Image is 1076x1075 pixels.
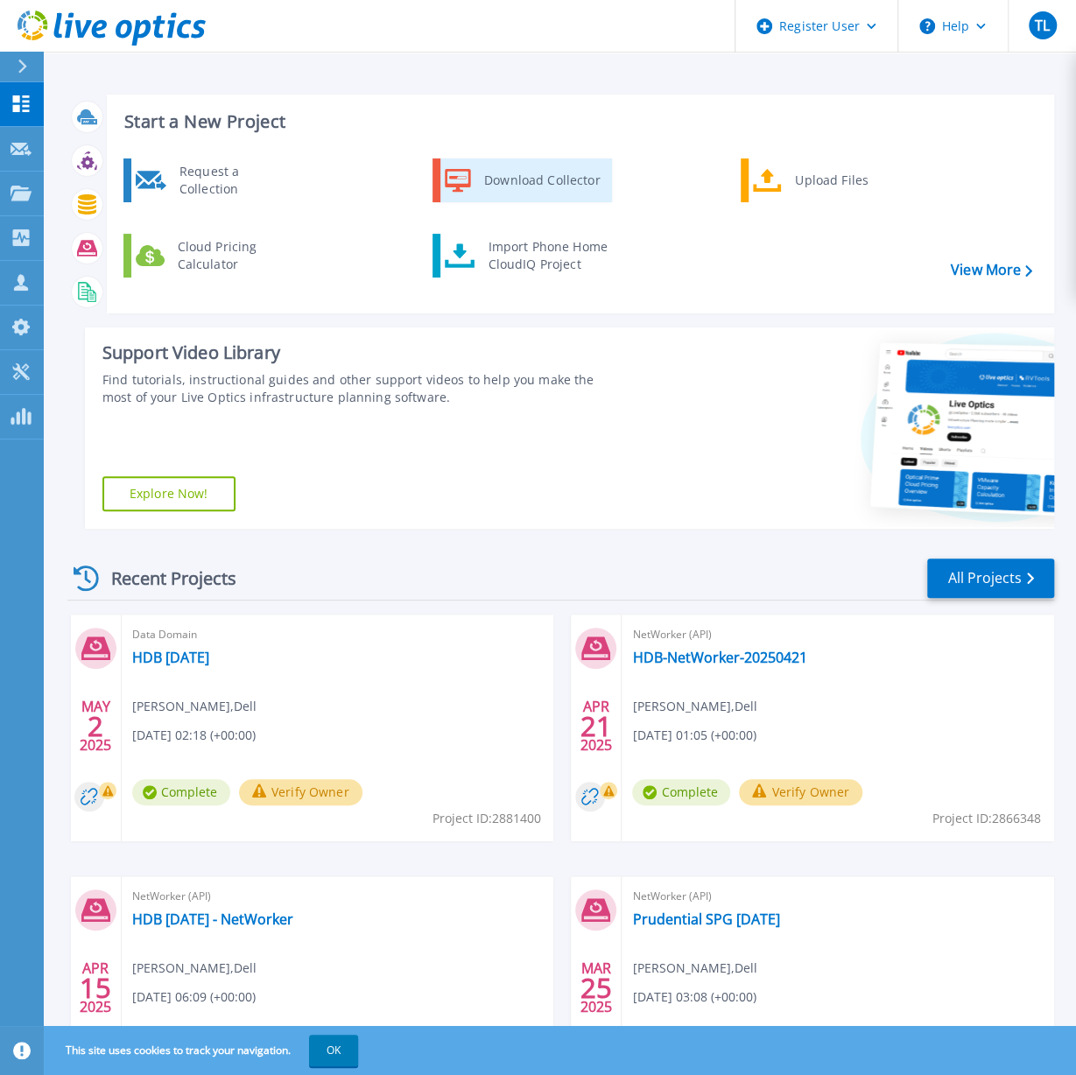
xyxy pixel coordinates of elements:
[632,959,756,978] span: [PERSON_NAME] , Dell
[580,719,612,734] span: 21
[48,1035,358,1066] span: This site uses cookies to track your navigation.
[132,625,544,644] span: Data Domain
[632,649,806,666] a: HDB-NetWorker-20250421
[79,694,112,758] div: MAY 2025
[123,158,303,202] a: Request a Collection
[132,779,230,805] span: Complete
[169,238,299,273] div: Cloud Pricing Calculator
[786,163,916,198] div: Upload Files
[479,238,615,273] div: Import Phone Home CloudIQ Project
[67,557,260,600] div: Recent Projects
[739,779,862,805] button: Verify Owner
[124,112,1031,131] h3: Start a New Project
[171,163,299,198] div: Request a Collection
[432,809,540,828] span: Project ID: 2881400
[88,719,103,734] span: 2
[475,163,608,198] div: Download Collector
[580,980,612,995] span: 25
[132,649,209,666] a: HDB [DATE]
[632,887,1044,906] span: NetWorker (API)
[123,234,303,278] a: Cloud Pricing Calculator
[132,959,257,978] span: [PERSON_NAME] , Dell
[580,956,613,1020] div: MAR 2025
[102,371,606,406] div: Find tutorials, instructional guides and other support videos to help you make the most of your L...
[132,726,256,745] span: [DATE] 02:18 (+00:00)
[239,779,362,805] button: Verify Owner
[80,980,111,995] span: 15
[433,158,612,202] a: Download Collector
[927,559,1054,598] a: All Projects
[580,694,613,758] div: APR 2025
[932,809,1041,828] span: Project ID: 2866348
[632,987,756,1007] span: [DATE] 03:08 (+00:00)
[309,1035,358,1066] button: OK
[632,697,756,716] span: [PERSON_NAME] , Dell
[951,262,1032,278] a: View More
[132,887,544,906] span: NetWorker (API)
[1035,18,1050,32] span: TL
[632,910,779,928] a: Prudential SPG [DATE]
[741,158,920,202] a: Upload Files
[132,697,257,716] span: [PERSON_NAME] , Dell
[79,956,112,1020] div: APR 2025
[132,987,256,1007] span: [DATE] 06:09 (+00:00)
[102,341,606,364] div: Support Video Library
[632,726,756,745] span: [DATE] 01:05 (+00:00)
[632,625,1044,644] span: NetWorker (API)
[132,910,293,928] a: HDB [DATE] - NetWorker
[102,476,236,511] a: Explore Now!
[632,779,730,805] span: Complete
